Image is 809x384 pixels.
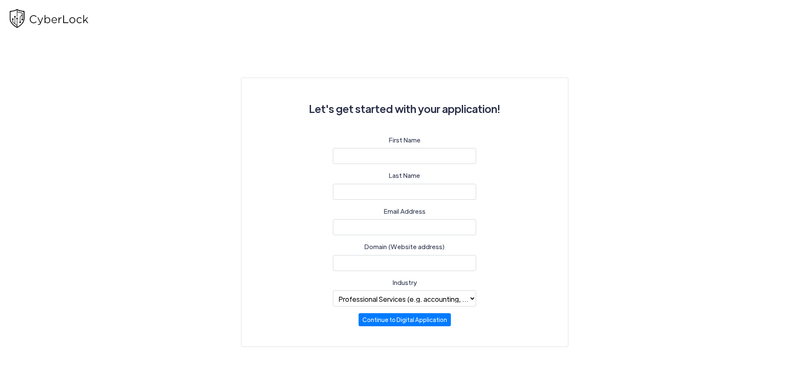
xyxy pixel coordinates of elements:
[384,207,426,216] label: Email Address
[393,278,417,287] label: Industry
[359,313,451,326] button: Continue to Digital Application
[389,135,421,145] label: First Name
[262,98,548,119] h3: Let's get started with your application!
[364,242,445,252] label: Domain (Website address)
[389,171,420,180] label: Last Name
[669,293,809,384] iframe: Chat Widget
